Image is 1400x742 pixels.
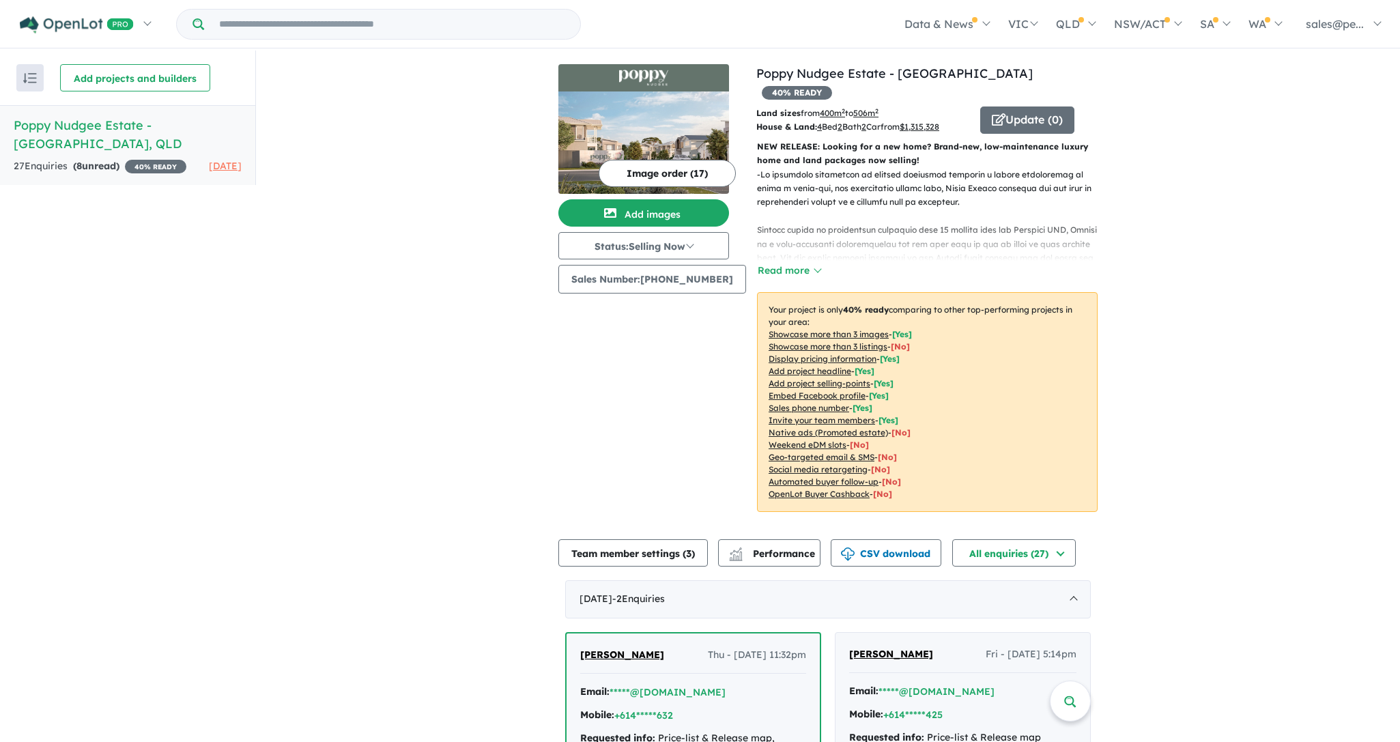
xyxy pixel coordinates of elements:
span: [DATE] [209,160,242,172]
sup: 2 [875,107,878,115]
u: OpenLot Buyer Cashback [769,489,870,499]
u: $ 1,315,328 [900,122,939,132]
span: 40 % READY [762,86,832,100]
button: Status:Selling Now [558,232,729,259]
p: NEW RELEASE: Looking for a new home? Brand-new, low-maintenance luxury home and land packages now... [757,140,1098,168]
span: [No] [891,427,911,438]
u: Sales phone number [769,403,849,413]
a: Poppy Nudgee Estate - [GEOGRAPHIC_DATA] [756,66,1033,81]
img: download icon [841,547,855,561]
button: Add projects and builders [60,64,210,91]
img: bar-chart.svg [729,552,743,560]
strong: Email: [849,685,878,697]
img: sort.svg [23,73,37,83]
p: Bed Bath Car from [756,120,970,134]
button: Performance [718,539,820,567]
a: [PERSON_NAME] [580,647,664,663]
u: Native ads (Promoted estate) [769,427,888,438]
span: [ Yes ] [853,403,872,413]
button: Sales Number:[PHONE_NUMBER] [558,265,746,294]
strong: Email: [580,685,610,698]
u: Add project selling-points [769,378,870,388]
span: 40 % READY [125,160,186,173]
a: [PERSON_NAME] [849,646,933,663]
span: [ Yes ] [855,366,874,376]
u: Embed Facebook profile [769,390,866,401]
button: Team member settings (3) [558,539,708,567]
u: 2 [861,122,866,132]
span: Performance [731,547,815,560]
button: All enquiries (27) [952,539,1076,567]
span: Fri - [DATE] 5:14pm [986,646,1076,663]
img: Poppy Nudgee Estate - Nudgee [558,91,729,194]
b: Land sizes [756,108,801,118]
div: [DATE] [565,580,1091,618]
button: CSV download [831,539,941,567]
strong: ( unread) [73,160,119,172]
span: [ Yes ] [869,390,889,401]
span: [PERSON_NAME] [580,648,664,661]
span: [ Yes ] [874,378,894,388]
u: Showcase more than 3 listings [769,341,887,352]
span: [No] [850,440,869,450]
span: [ Yes ] [892,329,912,339]
u: Display pricing information [769,354,876,364]
button: Read more [757,263,821,279]
img: Openlot PRO Logo White [20,16,134,33]
u: Add project headline [769,366,851,376]
span: [No] [878,452,897,462]
b: House & Land: [756,122,817,132]
span: [ No ] [891,341,910,352]
span: sales@pe... [1306,17,1364,31]
span: 3 [686,547,691,560]
p: Your project is only comparing to other top-performing projects in your area: - - - - - - - - - -... [757,292,1098,512]
sup: 2 [842,107,845,115]
span: [ Yes ] [878,415,898,425]
input: Try estate name, suburb, builder or developer [207,10,577,39]
u: 2 [838,122,842,132]
u: 506 m [853,108,878,118]
div: 27 Enquir ies [14,158,186,175]
span: Thu - [DATE] 11:32pm [708,647,806,663]
span: - 2 Enquir ies [612,593,665,605]
span: [PERSON_NAME] [849,648,933,660]
strong: Mobile: [580,709,614,721]
p: from [756,106,970,120]
img: line-chart.svg [730,547,742,555]
span: [No] [873,489,892,499]
button: Image order (17) [599,160,736,187]
button: Add images [558,199,729,227]
strong: Mobile: [849,708,883,720]
b: 40 % ready [843,304,889,315]
u: Weekend eDM slots [769,440,846,450]
u: Social media retargeting [769,464,868,474]
a: Poppy Nudgee Estate - Nudgee LogoPoppy Nudgee Estate - Nudgee [558,64,729,194]
u: 4 [817,122,822,132]
u: Geo-targeted email & SMS [769,452,874,462]
p: - Lo ipsumdolo sitametcon ad elitsed doeiusmod temporin u labore etdoloremag al enima m venia-qui... [757,168,1109,725]
u: Invite your team members [769,415,875,425]
span: [ Yes ] [880,354,900,364]
button: Update (0) [980,106,1074,134]
u: Showcase more than 3 images [769,329,889,339]
h5: Poppy Nudgee Estate - [GEOGRAPHIC_DATA] , QLD [14,116,242,153]
img: Poppy Nudgee Estate - Nudgee Logo [564,70,724,86]
span: [No] [882,476,901,487]
span: [No] [871,464,890,474]
span: 8 [76,160,82,172]
u: 400 m [820,108,845,118]
span: to [845,108,878,118]
u: Automated buyer follow-up [769,476,878,487]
